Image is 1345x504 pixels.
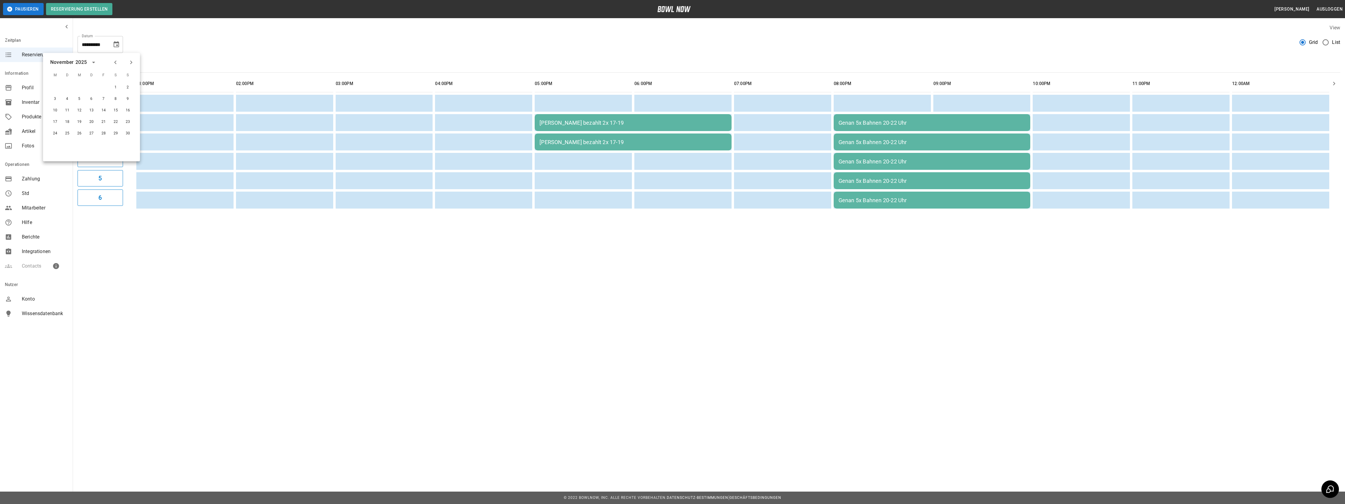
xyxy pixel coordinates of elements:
button: 19. Nov. 2025 [74,117,85,127]
button: 17. Nov. 2025 [50,117,61,127]
span: Profil [22,84,68,91]
div: November [50,59,74,66]
button: 5 [78,170,123,186]
span: Artikel [22,128,68,135]
button: 26. Nov. 2025 [74,128,85,139]
button: Previous month [110,57,121,68]
button: 13. Nov. 2025 [86,105,97,116]
th: 01:00PM [136,75,234,92]
span: S [122,69,133,81]
button: 8. Nov. 2025 [110,94,121,104]
span: Hilfe [22,219,68,226]
button: 21. Nov. 2025 [98,117,109,127]
span: Integrationen [22,248,68,255]
button: 1. Nov. 2025 [110,82,121,93]
button: 15. Nov. 2025 [110,105,121,116]
div: Genan 5x Bahnen 20-22 Uhr [839,120,1026,126]
button: 14. Nov. 2025 [98,105,109,116]
span: List [1332,39,1340,46]
button: 5. Nov. 2025 [74,94,85,104]
label: View [1330,25,1340,31]
span: Inventar [22,99,68,106]
span: Fotos [22,142,68,150]
button: 27. Nov. 2025 [86,128,97,139]
th: 11:00PM [1132,75,1230,92]
div: Genan 5x Bahnen 20-22 Uhr [839,158,1026,165]
table: sticky table [134,73,1332,211]
button: 24. Nov. 2025 [50,128,61,139]
button: [PERSON_NAME] [1272,4,1312,15]
span: Reservierungen [22,51,68,58]
div: Genan 5x Bahnen 20-22 Uhr [839,139,1026,145]
span: M [74,69,85,81]
button: 18. Nov. 2025 [62,117,73,127]
span: F [98,69,109,81]
h6: 6 [98,193,102,203]
th: 04:00PM [435,75,532,92]
button: 20. Nov. 2025 [86,117,97,127]
button: 10. Nov. 2025 [50,105,61,116]
a: Datenschutz-Bestimmungen [667,496,728,500]
span: Berichte [22,233,68,241]
span: Wissensdatenbank [22,310,68,317]
h6: 5 [98,173,102,183]
div: 2025 [75,59,87,66]
button: 12. Nov. 2025 [74,105,85,116]
th: 07:00PM [734,75,831,92]
button: 29. Nov. 2025 [110,128,121,139]
span: D [86,69,97,81]
button: 11. Nov. 2025 [62,105,73,116]
button: Ausloggen [1314,4,1345,15]
button: 23. Nov. 2025 [122,117,133,127]
th: 08:00PM [834,75,931,92]
th: 06:00PM [634,75,732,92]
button: 6 [78,189,123,206]
div: Genan 5x Bahnen 20-22 Uhr [839,178,1026,184]
button: 2. Nov. 2025 [122,82,133,93]
div: [PERSON_NAME] bezahlt 2x 17-19 [540,139,727,145]
button: Choose date, selected date is 13. Dez. 2025 [110,38,122,51]
button: Pausieren [3,3,44,15]
button: 16. Nov. 2025 [122,105,133,116]
span: Konto [22,295,68,303]
button: 30. Nov. 2025 [122,128,133,139]
span: © 2022 BowlNow, Inc. Alle Rechte vorbehalten. [564,496,667,500]
div: inventory tabs [78,58,1340,72]
span: Std [22,190,68,197]
button: 22. Nov. 2025 [110,117,121,127]
button: Reservierung erstellen [46,3,113,15]
span: Mitarbeiter [22,204,68,212]
th: 05:00PM [535,75,632,92]
a: Geschäftsbedingungen [729,496,781,500]
button: Next month [126,57,136,68]
th: 12:00AM [1232,75,1329,92]
div: [PERSON_NAME] bezahlt 2x 17-19 [540,120,727,126]
span: M [50,69,61,81]
span: Produkte [22,113,68,120]
th: 09:00PM [933,75,1031,92]
button: 28. Nov. 2025 [98,128,109,139]
button: 25. Nov. 2025 [62,128,73,139]
button: 6. Nov. 2025 [86,94,97,104]
th: 02:00PM [236,75,333,92]
div: Genan 5x Bahnen 20-22 Uhr [839,197,1026,203]
th: 03:00PM [336,75,433,92]
img: logo [657,6,691,12]
th: 10:00PM [1033,75,1130,92]
button: 9. Nov. 2025 [122,94,133,104]
span: Grid [1309,39,1318,46]
button: 4. Nov. 2025 [62,94,73,104]
span: S [110,69,121,81]
button: 3. Nov. 2025 [50,94,61,104]
button: calendar view is open, switch to year view [88,57,99,68]
button: 7. Nov. 2025 [98,94,109,104]
span: Zahlung [22,175,68,183]
span: D [62,69,73,81]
